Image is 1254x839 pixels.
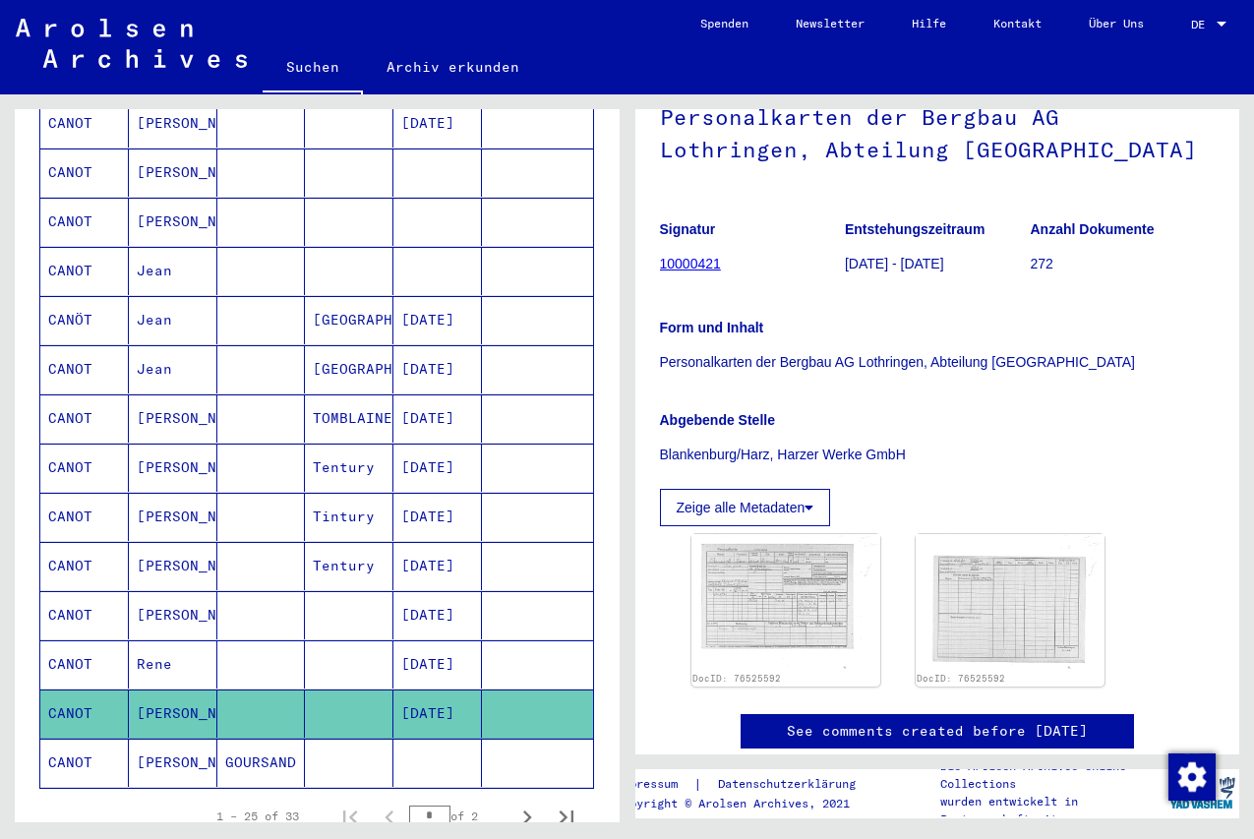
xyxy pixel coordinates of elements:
b: Abgebende Stelle [660,412,775,428]
mat-cell: [PERSON_NAME] [129,444,217,492]
p: Personalkarten der Bergbau AG Lothringen, Abteilung [GEOGRAPHIC_DATA] [660,352,1216,373]
mat-cell: [DATE] [393,296,482,344]
b: Signatur [660,221,716,237]
mat-cell: Rene [129,640,217,689]
mat-cell: [DATE] [393,345,482,393]
a: See comments created before [DATE] [787,721,1088,742]
mat-cell: [DATE] [393,542,482,590]
mat-cell: [DATE] [393,99,482,148]
a: 10000421 [660,256,721,271]
mat-cell: CANOT [40,444,129,492]
mat-cell: [DATE] [393,640,482,689]
mat-cell: CANOT [40,689,129,738]
mat-cell: [PERSON_NAME] [129,542,217,590]
div: | [616,774,879,795]
button: Last page [547,797,586,836]
mat-cell: [PERSON_NAME] [129,198,217,246]
mat-cell: CANOT [40,99,129,148]
span: DE [1191,18,1213,31]
mat-cell: CANOT [40,149,129,197]
mat-cell: CANOT [40,345,129,393]
mat-cell: Tentury [305,444,393,492]
mat-cell: CANOT [40,640,129,689]
h1: Personalkarten der Bergbau AG Lothringen, Abteilung [GEOGRAPHIC_DATA] [660,72,1216,191]
p: Copyright © Arolsen Archives, 2021 [616,795,879,812]
img: Arolsen_neg.svg [16,19,247,68]
img: 001.jpg [691,534,880,670]
button: Zeige alle Metadaten [660,489,831,526]
a: Suchen [263,43,363,94]
mat-cell: [GEOGRAPHIC_DATA] [305,345,393,393]
div: Zustimmung ändern [1167,752,1215,800]
mat-cell: [PERSON_NAME] [129,149,217,197]
mat-cell: [PERSON_NAME] [129,739,217,787]
a: Datenschutzerklärung [702,774,879,795]
p: Die Arolsen Archives Online-Collections [940,757,1164,793]
b: Entstehungszeitraum [845,221,985,237]
mat-cell: [PERSON_NAME] [129,493,217,541]
mat-cell: Tintury [305,493,393,541]
mat-cell: [DATE] [393,493,482,541]
a: DocID: 76525592 [917,673,1005,684]
a: DocID: 76525592 [692,673,781,684]
mat-cell: GOURSAND [217,739,306,787]
mat-cell: [PERSON_NAME] [129,394,217,443]
mat-cell: [DATE] [393,591,482,639]
mat-cell: [DATE] [393,444,482,492]
img: yv_logo.png [1165,768,1239,817]
mat-cell: CANOT [40,493,129,541]
mat-cell: Jean [129,247,217,295]
mat-cell: [PERSON_NAME] [129,689,217,738]
p: 272 [1031,254,1215,274]
div: of 2 [409,807,508,825]
p: wurden entwickelt in Partnerschaft mit [940,793,1164,828]
mat-cell: CANOT [40,739,129,787]
button: Next page [508,797,547,836]
p: [DATE] - [DATE] [845,254,1029,274]
mat-cell: CANOT [40,198,129,246]
mat-cell: Tentury [305,542,393,590]
img: Zustimmung ändern [1168,753,1216,801]
a: Impressum [616,774,693,795]
img: 002.jpg [916,534,1105,670]
mat-cell: TOMBLAINE [305,394,393,443]
mat-cell: [GEOGRAPHIC_DATA] [305,296,393,344]
mat-cell: [DATE] [393,689,482,738]
button: First page [330,797,370,836]
mat-cell: [PERSON_NAME] [129,591,217,639]
mat-cell: CANÖT [40,296,129,344]
p: Blankenburg/Harz, Harzer Werke GmbH [660,445,1216,465]
mat-cell: CANOT [40,247,129,295]
mat-cell: Jean [129,296,217,344]
mat-cell: Jean [129,345,217,393]
b: Anzahl Dokumente [1031,221,1155,237]
mat-cell: [DATE] [393,394,482,443]
mat-cell: CANOT [40,542,129,590]
mat-cell: [PERSON_NAME] [129,99,217,148]
button: Previous page [370,797,409,836]
b: Form und Inhalt [660,320,764,335]
a: Archiv erkunden [363,43,543,90]
mat-cell: CANOT [40,394,129,443]
div: 1 – 25 of 33 [216,808,299,825]
mat-cell: CANOT [40,591,129,639]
